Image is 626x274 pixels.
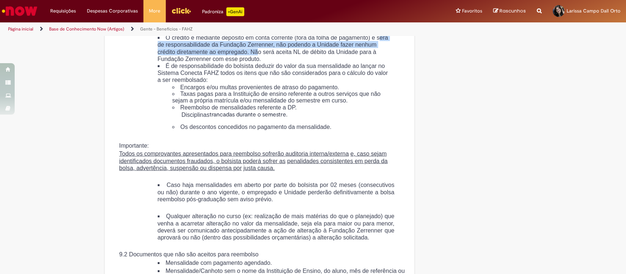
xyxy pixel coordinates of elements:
a: Página inicial [8,26,33,32]
li: Qualquer alteração no curso (ex: realização de mais matérias do que o planejado) que venha a acar... [158,213,395,241]
li: Reembolso de mensalidades referente a DP. [172,104,392,111]
h2: Importante: [119,143,405,149]
span: durante [236,111,256,118]
p: +GenAi [226,7,244,16]
span: semestre. [262,111,288,118]
a: Rascunhos [493,8,526,15]
img: click_logo_yellow_360x200.png [171,5,191,16]
span: trancadas [209,111,235,118]
span: Larissa Campo Dall Orto [567,8,620,14]
span: More [149,7,160,15]
u: e, caso sejam identificados documentos fraudados, o bolsista poderá sofrer as [119,151,387,164]
li: Taxas pagas para a Instituição de ensino referente a outros serviços que não sejam a própria matr... [172,91,392,104]
a: Gente - Benefícios - FAHZ [140,26,193,32]
span: Requisições [50,7,76,15]
span: o [257,111,261,118]
u: Todos os comprovantes apresentados para reembolso sofrerão auditoria interna/externa [119,151,349,157]
img: ServiceNow [1,4,39,18]
span: Disciplinas [182,112,209,118]
li: Mensalidade com pagamento agendado. [158,259,406,267]
h2: 9.2 Documentos que não são aceitos para reembolso [132,251,405,258]
li: Os descontos concedidos no pagamento da mensalidade. [172,123,406,131]
li: É de responsabilidade do bolsista deduzir do valor da sua mensalidade ao lançar no Sistema Conect... [158,62,392,111]
li: Encargos e/ou multas provenientes de atraso do pagamento. [172,84,392,91]
u: justa causa. [244,165,275,171]
div: Padroniza [202,7,244,16]
u: penalidades consistentes em perda da bolsa, advertência, suspensão ou dispensa por [119,158,388,171]
li: O crédito é mediante depósito em conta corrente (fora da folha de pagamento) e será de responsabi... [158,34,392,62]
span: Favoritos [462,7,482,15]
li: Caso haja mensalidades em aberto por parte do bolsista por 02 meses (consecutivos ou não) durante... [158,181,395,203]
span: Rascunhos [499,7,526,14]
span: Despesas Corporativas [87,7,138,15]
ul: Trilhas de página [6,22,412,36]
a: Base de Conhecimento Now (Artigos) [49,26,124,32]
